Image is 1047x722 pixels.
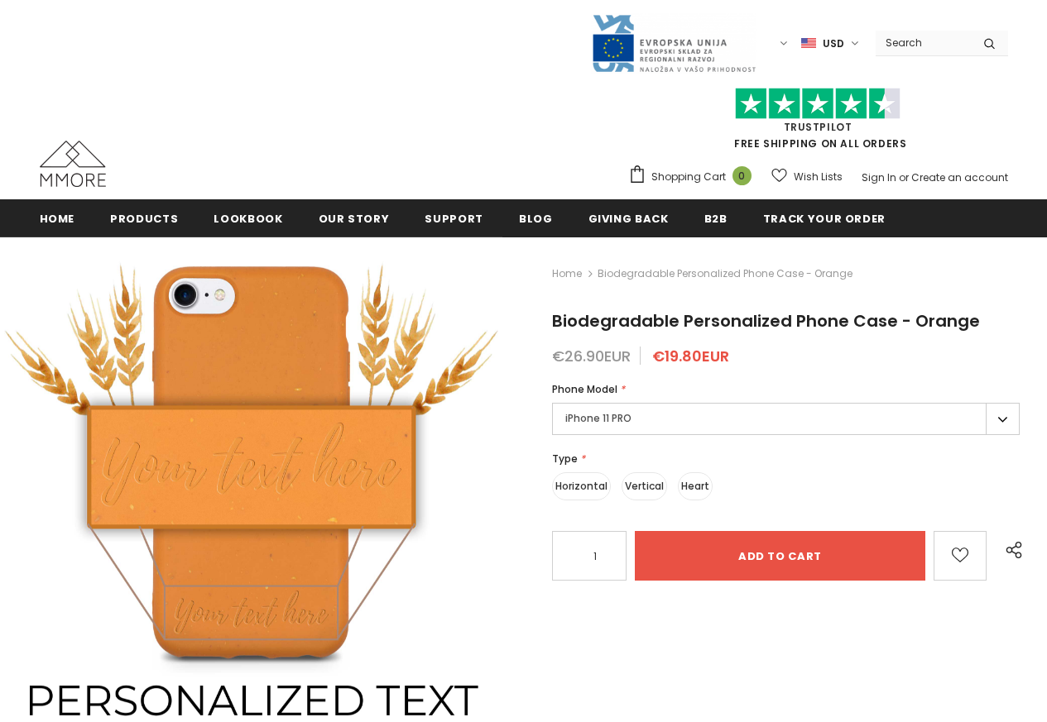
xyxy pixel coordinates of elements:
[622,472,667,500] label: Vertical
[40,211,75,227] span: Home
[425,211,483,227] span: support
[552,264,582,284] a: Home
[552,472,611,500] label: Horizontal
[899,170,909,184] span: or
[588,199,669,237] a: Giving back
[552,309,980,332] span: Biodegradable Personalized Phone Case - Orange
[214,199,282,237] a: Lookbook
[678,472,713,500] label: Heart
[652,346,729,366] span: €19.80EUR
[591,36,756,50] a: Javni Razpis
[552,403,1020,435] label: iPhone 11 PRO
[862,170,896,184] a: Sign In
[40,141,106,187] img: MMORE Cases
[876,31,971,55] input: Search Site
[732,166,752,185] span: 0
[110,211,178,227] span: Products
[784,120,852,134] a: Trustpilot
[635,531,925,581] input: Add to cart
[771,162,843,191] a: Wish Lists
[704,211,728,227] span: B2B
[801,36,816,50] img: USD
[110,199,178,237] a: Products
[319,199,390,237] a: Our Story
[763,211,886,227] span: Track your order
[823,36,844,52] span: USD
[40,199,75,237] a: Home
[628,95,1008,151] span: FREE SHIPPING ON ALL ORDERS
[552,346,631,366] span: €26.90EUR
[319,211,390,227] span: Our Story
[519,199,553,237] a: Blog
[519,211,553,227] span: Blog
[552,452,578,466] span: Type
[552,382,617,396] span: Phone Model
[911,170,1008,184] a: Create an account
[794,169,843,185] span: Wish Lists
[214,211,282,227] span: Lookbook
[591,13,756,74] img: Javni Razpis
[735,88,901,120] img: Trust Pilot Stars
[588,211,669,227] span: Giving back
[425,199,483,237] a: support
[598,264,852,284] span: Biodegradable Personalized Phone Case - Orange
[763,199,886,237] a: Track your order
[704,199,728,237] a: B2B
[651,169,726,185] span: Shopping Cart
[628,165,760,189] a: Shopping Cart 0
